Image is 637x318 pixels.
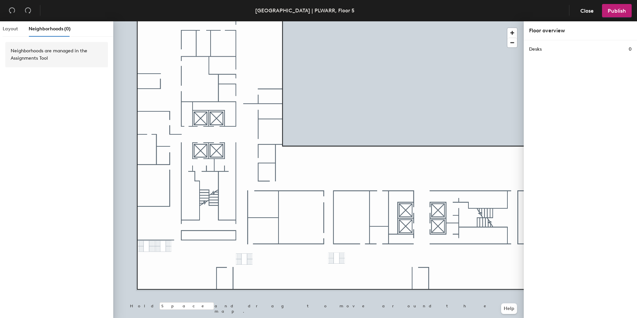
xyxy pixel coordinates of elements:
[3,26,18,32] span: Layout
[255,6,354,15] div: [GEOGRAPHIC_DATA] | PLWARR, Floor 5
[529,46,542,53] h1: Desks
[608,8,626,14] span: Publish
[602,4,632,17] button: Publish
[9,7,15,14] span: undo
[11,47,103,62] div: Neighborhoods are managed in the Assignments Tool
[5,4,19,17] button: Undo (⌘ + Z)
[529,27,632,35] div: Floor overview
[29,26,71,32] span: Neighborhoods (0)
[629,46,632,53] h1: 0
[580,8,594,14] span: Close
[575,4,599,17] button: Close
[21,4,35,17] button: Redo (⌘ + ⇧ + Z)
[501,303,517,314] button: Help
